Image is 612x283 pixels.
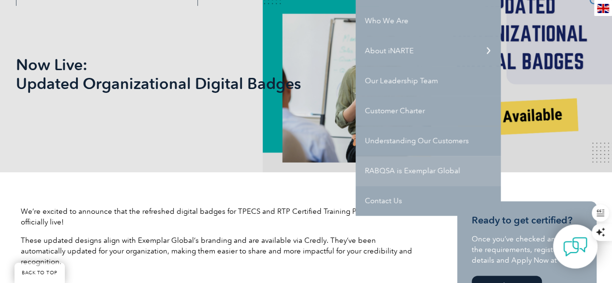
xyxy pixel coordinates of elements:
p: We’re excited to announce that the refreshed digital badges for TPECS and RTP Certified Training ... [21,206,418,227]
h1: Now Live: Updated Organizational Digital Badges [16,55,388,93]
a: Our Leadership Team [356,66,501,96]
a: Who We Are [356,6,501,36]
img: en [597,4,609,13]
p: These updated designs align with Exemplar Global’s branding and are available via Credly. They’ve... [21,235,418,267]
img: contact-chat.png [563,235,587,259]
a: Understanding Our Customers [356,126,501,156]
h3: Ready to get certified? [472,214,582,226]
a: About iNARTE [356,36,501,66]
a: Contact Us [356,186,501,216]
a: RABQSA is Exemplar Global [356,156,501,186]
a: BACK TO TOP [15,263,65,283]
p: Once you’ve checked and met the requirements, register your details and Apply Now at [472,234,582,266]
a: Customer Charter [356,96,501,126]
